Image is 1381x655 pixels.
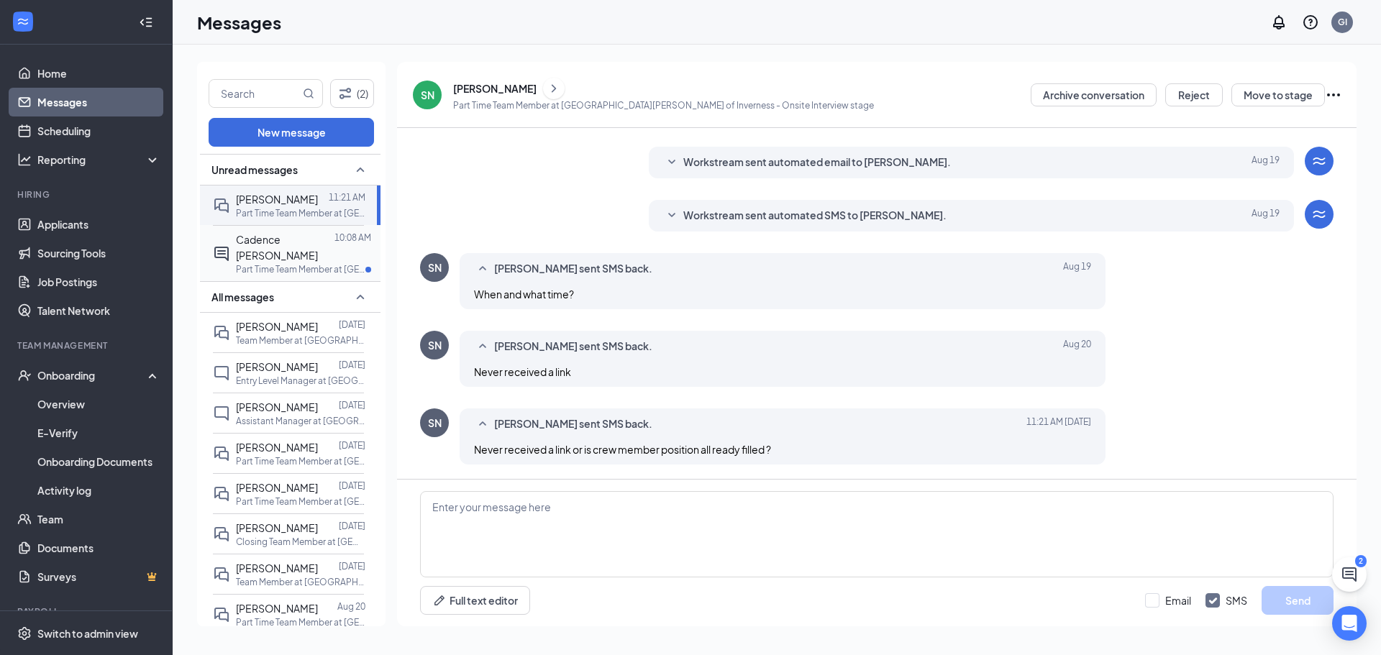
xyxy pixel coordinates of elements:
[339,520,365,532] p: [DATE]
[236,576,365,588] p: Team Member at [GEOGRAPHIC_DATA][PERSON_NAME] of [GEOGRAPHIC_DATA]
[453,99,874,111] p: Part Time Team Member at [GEOGRAPHIC_DATA][PERSON_NAME] of Inverness - Onsite Interview stage
[236,521,318,534] span: [PERSON_NAME]
[1325,86,1342,104] svg: Ellipses
[37,447,160,476] a: Onboarding Documents
[1165,83,1223,106] button: Reject
[352,161,369,178] svg: SmallChevronUp
[1338,16,1347,28] div: GI
[1252,154,1280,171] span: Aug 19
[1311,206,1328,223] svg: WorkstreamLogo
[236,320,318,333] span: [PERSON_NAME]
[474,260,491,278] svg: SmallChevronUp
[1262,586,1334,615] button: Send
[236,495,365,508] p: Part Time Team Member at [GEOGRAPHIC_DATA][PERSON_NAME] of [GEOGRAPHIC_DATA]
[543,78,565,99] button: ChevronRight
[37,267,160,296] a: Job Postings
[16,14,30,29] svg: WorkstreamLogo
[37,476,160,505] a: Activity log
[339,560,365,572] p: [DATE]
[1332,557,1367,592] button: ChatActive
[209,80,300,107] input: Search
[352,288,369,306] svg: SmallChevronUp
[37,505,160,533] a: Team
[334,232,371,244] p: 10:08 AM
[330,79,374,108] button: Filter (2)
[329,191,365,203] p: 11:21 AM
[236,233,318,262] span: Cadence [PERSON_NAME]
[213,606,230,623] svg: DoubleChat
[474,338,491,355] svg: SmallChevronUp
[1026,416,1091,433] span: [DATE] 11:21 AM
[1231,83,1325,106] button: Move to stage
[236,536,365,548] p: Closing Team Member at [GEOGRAPHIC_DATA][PERSON_NAME] of [GEOGRAPHIC_DATA]
[1311,152,1328,170] svg: WorkstreamLogo
[37,296,160,325] a: Talent Network
[236,562,318,574] span: [PERSON_NAME]
[494,416,652,433] span: [PERSON_NAME] sent SMS back.
[432,593,447,608] svg: Pen
[453,81,537,96] div: [PERSON_NAME]
[37,533,160,562] a: Documents
[213,526,230,543] svg: DoubleChat
[474,365,571,378] span: Never received a link
[339,439,365,452] p: [DATE]
[213,197,230,214] svg: DoubleChat
[213,445,230,462] svg: DoubleChat
[1031,83,1157,106] button: Archive conversation
[1355,555,1367,567] div: 2
[339,319,365,331] p: [DATE]
[683,207,947,224] span: Workstream sent automated SMS to [PERSON_NAME].
[17,339,158,352] div: Team Management
[1063,338,1091,355] span: Aug 20
[37,368,148,383] div: Onboarding
[37,239,160,267] a: Sourcing Tools
[337,85,354,102] svg: Filter
[337,600,365,613] p: Aug 20
[213,405,230,422] svg: ChatInactive
[236,602,318,615] span: [PERSON_NAME]
[421,88,434,102] div: SN
[236,360,318,373] span: [PERSON_NAME]
[663,154,680,171] svg: SmallChevronDown
[1063,260,1091,278] span: Aug 19
[236,441,318,454] span: [PERSON_NAME]
[303,88,314,99] svg: MagnifyingGlass
[547,80,561,97] svg: ChevronRight
[236,375,365,387] p: Entry Level Manager at [GEOGRAPHIC_DATA][PERSON_NAME] of [GEOGRAPHIC_DATA]
[1252,207,1280,224] span: Aug 19
[236,415,365,427] p: Assistant Manager at [GEOGRAPHIC_DATA][PERSON_NAME] of [GEOGRAPHIC_DATA]
[213,324,230,342] svg: DoubleChat
[213,566,230,583] svg: DoubleChat
[428,338,442,352] div: SN
[663,207,680,224] svg: SmallChevronDown
[37,116,160,145] a: Scheduling
[236,193,318,206] span: [PERSON_NAME]
[339,480,365,492] p: [DATE]
[236,263,365,275] p: Part Time Team Member at [GEOGRAPHIC_DATA][PERSON_NAME] of [GEOGRAPHIC_DATA]
[236,455,365,467] p: Part Time Team Member at [GEOGRAPHIC_DATA][PERSON_NAME] of [GEOGRAPHIC_DATA]
[1302,14,1319,31] svg: QuestionInfo
[197,10,281,35] h1: Messages
[236,616,365,628] p: Part Time Team Member at [GEOGRAPHIC_DATA][PERSON_NAME] of [GEOGRAPHIC_DATA]
[474,288,574,301] span: When and what time?
[37,562,160,591] a: SurveysCrown
[37,418,160,447] a: E-Verify
[474,416,491,433] svg: SmallChevronUp
[211,290,274,304] span: All messages
[37,59,160,88] a: Home
[209,118,374,147] button: New message
[474,443,771,456] span: Never received a link or is crew member position all ready filled ?
[37,390,160,418] a: Overview
[1341,566,1358,583] svg: ChatActive
[420,586,530,615] button: Full text editorPen
[37,626,138,641] div: Switch to admin view
[17,152,32,167] svg: Analysis
[17,368,32,383] svg: UserCheck
[1270,14,1287,31] svg: Notifications
[1332,606,1367,641] div: Open Intercom Messenger
[37,210,160,239] a: Applicants
[683,154,951,171] span: Workstream sent automated email to [PERSON_NAME].
[17,188,158,201] div: Hiring
[236,334,365,347] p: Team Member at [GEOGRAPHIC_DATA][PERSON_NAME] of [GEOGRAPHIC_DATA]
[213,485,230,503] svg: DoubleChat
